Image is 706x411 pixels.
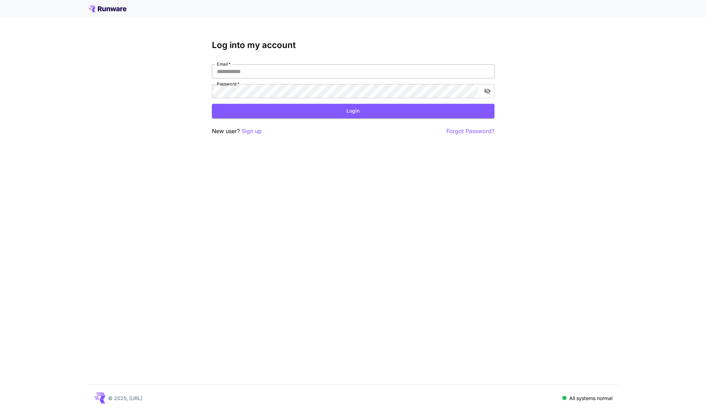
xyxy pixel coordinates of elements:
[217,61,231,67] label: Email
[212,127,262,136] p: New user?
[569,394,612,402] p: All systems normal
[242,127,262,136] button: Sign up
[212,40,494,50] h3: Log into my account
[108,394,142,402] p: © 2025, [URL]
[481,85,494,97] button: toggle password visibility
[446,127,494,136] button: Forgot Password?
[212,104,494,118] button: Login
[217,81,239,87] label: Password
